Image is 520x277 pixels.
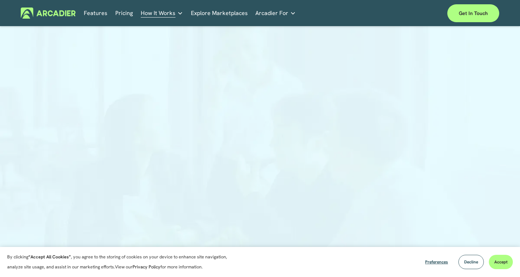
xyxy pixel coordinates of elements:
a: Features [84,8,107,19]
button: Decline [458,255,484,269]
span: Decline [464,259,478,265]
span: Preferences [425,259,448,265]
iframe: Chat Widget [484,243,520,277]
span: Arcadier For [255,8,288,18]
a: Privacy Policy [133,264,160,270]
a: Pricing [115,8,133,19]
img: Arcadier [21,8,76,19]
span: How It Works [141,8,175,18]
a: folder dropdown [141,8,183,19]
p: By clicking , you agree to the storing of cookies on your device to enhance site navigation, anal... [7,252,240,272]
strong: “Accept All Cookies” [28,254,71,260]
a: folder dropdown [255,8,296,19]
a: Explore Marketplaces [191,8,248,19]
a: Get in touch [447,4,499,22]
iframe: Form [101,15,420,186]
button: Preferences [420,255,453,269]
